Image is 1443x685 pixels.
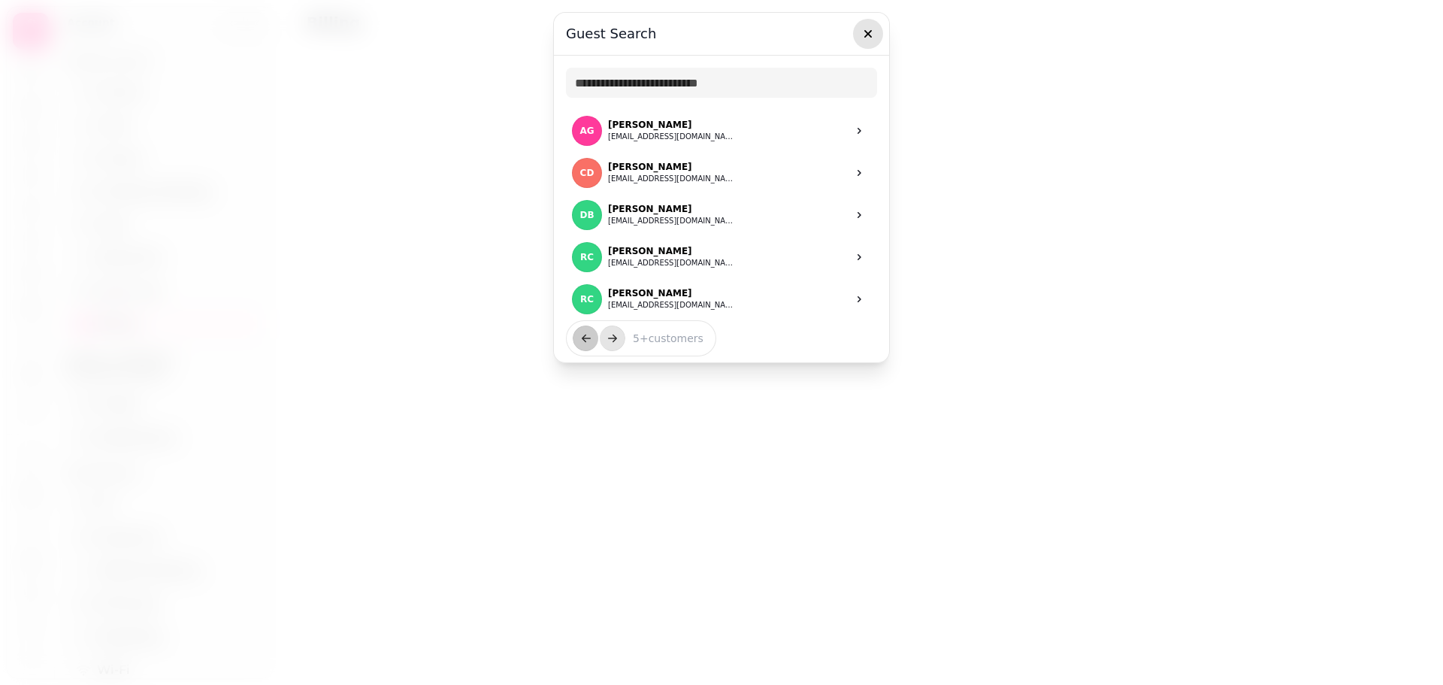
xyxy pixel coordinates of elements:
button: [EMAIL_ADDRESS][DOMAIN_NAME] [608,257,736,269]
h3: Guest Search [566,25,877,43]
p: [PERSON_NAME] [608,161,736,173]
p: [PERSON_NAME] [608,203,736,215]
a: A GAG[PERSON_NAME][EMAIL_ADDRESS][DOMAIN_NAME] [566,110,877,152]
p: [PERSON_NAME] [608,245,736,257]
button: [EMAIL_ADDRESS][DOMAIN_NAME] [608,173,736,185]
a: D BDB[PERSON_NAME][EMAIL_ADDRESS][DOMAIN_NAME] [566,194,877,236]
button: [EMAIL_ADDRESS][DOMAIN_NAME] [608,299,736,311]
span: RC [580,294,594,305]
a: R CRC[PERSON_NAME][EMAIL_ADDRESS][DOMAIN_NAME] [566,236,877,278]
a: R CRC[PERSON_NAME][EMAIL_ADDRESS][DOMAIN_NAME] [566,278,877,320]
span: DB [579,210,594,220]
p: [PERSON_NAME] [608,287,736,299]
button: next [600,326,625,351]
span: RC [580,252,594,262]
span: CD [580,168,594,178]
button: [EMAIL_ADDRESS][DOMAIN_NAME] [608,131,736,143]
p: 5 + customers [621,331,703,346]
span: AG [579,126,594,136]
a: C DCD[PERSON_NAME][EMAIL_ADDRESS][DOMAIN_NAME] [566,152,877,194]
p: [PERSON_NAME] [608,119,736,131]
button: back [573,326,598,351]
button: [EMAIL_ADDRESS][DOMAIN_NAME] [608,215,736,227]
